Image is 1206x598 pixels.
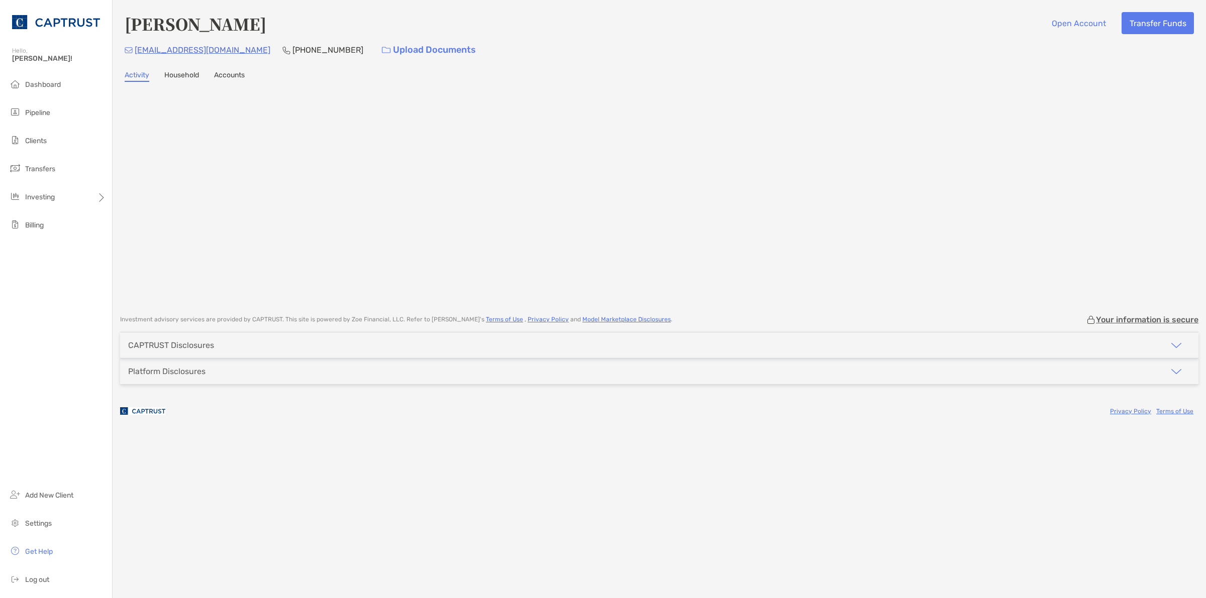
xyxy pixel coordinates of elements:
h4: [PERSON_NAME] [125,12,266,35]
img: pipeline icon [9,106,21,118]
span: Clients [25,137,47,145]
img: clients icon [9,134,21,146]
img: Email Icon [125,47,133,53]
img: Phone Icon [282,46,290,54]
span: [PERSON_NAME]! [12,54,106,63]
span: Dashboard [25,80,61,89]
a: Model Marketplace Disclosures [582,316,671,323]
span: Log out [25,575,49,584]
a: Accounts [214,71,245,82]
img: get-help icon [9,545,21,557]
p: [EMAIL_ADDRESS][DOMAIN_NAME] [135,44,270,56]
span: Transfers [25,165,55,173]
img: logout icon [9,573,21,585]
a: Privacy Policy [1110,408,1151,415]
div: Platform Disclosures [128,367,206,376]
p: Investment advisory services are provided by CAPTRUST . This site is powered by Zoe Financial, LL... [120,316,672,323]
span: Settings [25,519,52,528]
img: dashboard icon [9,78,21,90]
span: Billing [25,221,44,229]
img: icon arrow [1170,366,1182,378]
span: Add New Client [25,491,73,500]
span: Get Help [25,547,53,556]
p: [PHONE_NUMBER] [292,44,363,56]
img: add_new_client icon [9,489,21,501]
img: icon arrow [1170,339,1182,351]
img: investing icon [9,190,21,202]
img: transfers icon [9,162,21,174]
a: Activity [125,71,149,82]
img: button icon [382,47,390,54]
img: billing icon [9,218,21,230]
a: Household [164,71,199,82]
a: Privacy Policy [528,316,569,323]
div: CAPTRUST Disclosures [128,340,214,350]
img: settings icon [9,517,21,529]
span: Pipeline [25,108,50,117]
button: Open Account [1044,12,1114,34]
img: CAPTRUST Logo [12,4,100,40]
p: Your information is secure [1096,315,1198,324]
a: Terms of Use [1156,408,1193,415]
button: Transfer Funds [1122,12,1194,34]
a: Terms of Use [486,316,523,323]
img: company logo [120,400,165,422]
a: Upload Documents [375,39,482,61]
span: Investing [25,193,55,201]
